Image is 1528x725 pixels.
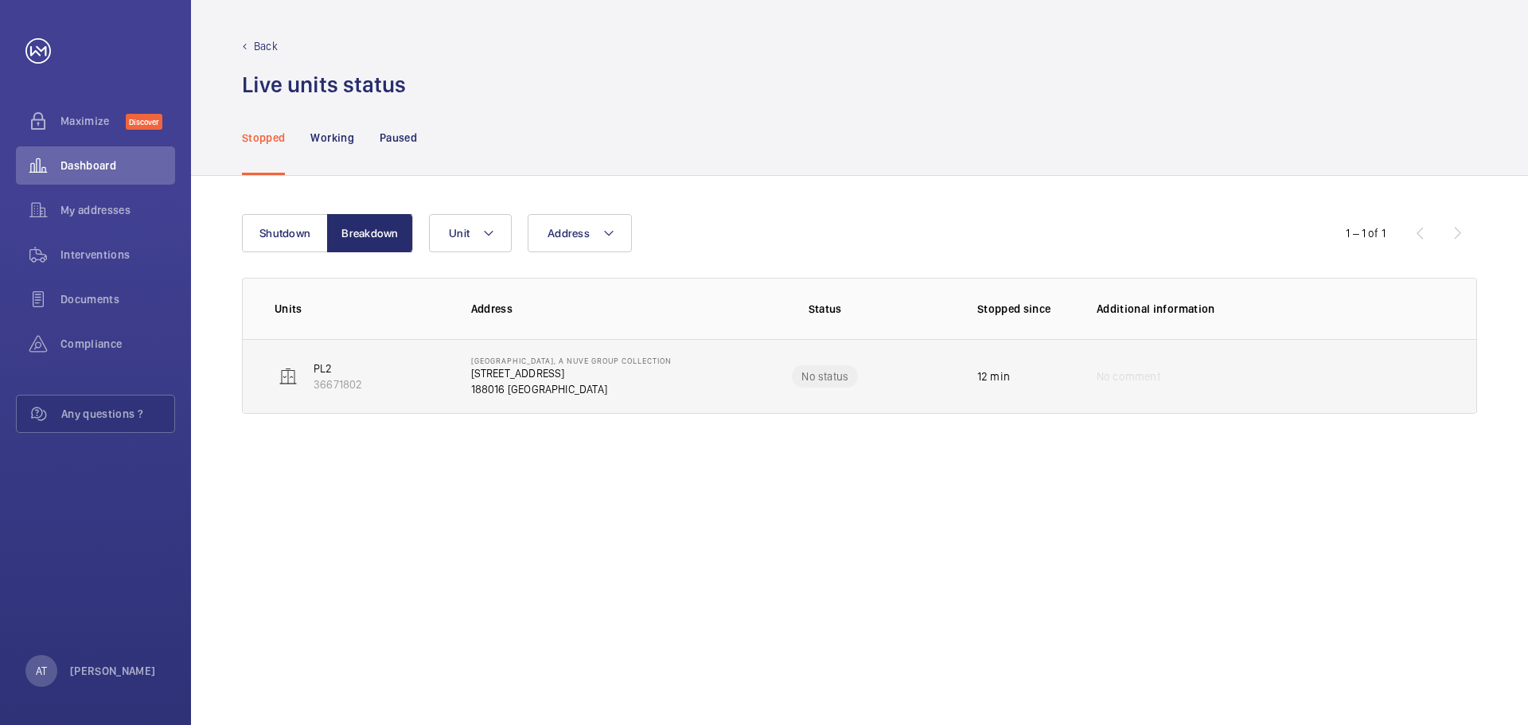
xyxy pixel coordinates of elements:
p: PL2 [314,361,362,376]
h1: Live units status [242,70,406,99]
div: 1 – 1 of 1 [1346,225,1386,241]
p: AT [36,663,47,679]
span: My addresses [60,202,175,218]
img: elevator.svg [279,367,298,386]
p: Stopped [242,130,285,146]
p: [PERSON_NAME] [70,663,156,679]
span: No comment [1097,368,1160,384]
button: Address [528,214,632,252]
p: Address [471,301,699,317]
p: Working [310,130,353,146]
p: Paused [380,130,417,146]
p: Stopped since [977,301,1071,317]
p: 188016 [GEOGRAPHIC_DATA] [471,381,672,397]
span: Dashboard [60,158,175,173]
p: Back [254,38,278,54]
p: [GEOGRAPHIC_DATA], a NuVe Group Collection [471,356,672,365]
span: Discover [126,114,162,130]
button: Unit [429,214,512,252]
p: Additional information [1097,301,1444,317]
p: 12 min [977,368,1010,384]
p: No status [801,368,848,384]
span: Interventions [60,247,175,263]
span: Maximize [60,113,126,129]
p: 36671802 [314,376,362,392]
button: Shutdown [242,214,328,252]
button: Breakdown [327,214,413,252]
span: Address [548,227,590,240]
span: Any questions ? [61,406,174,422]
span: Unit [449,227,470,240]
p: [STREET_ADDRESS] [471,365,672,381]
p: Units [275,301,446,317]
span: Documents [60,291,175,307]
p: Status [710,301,941,317]
span: Compliance [60,336,175,352]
